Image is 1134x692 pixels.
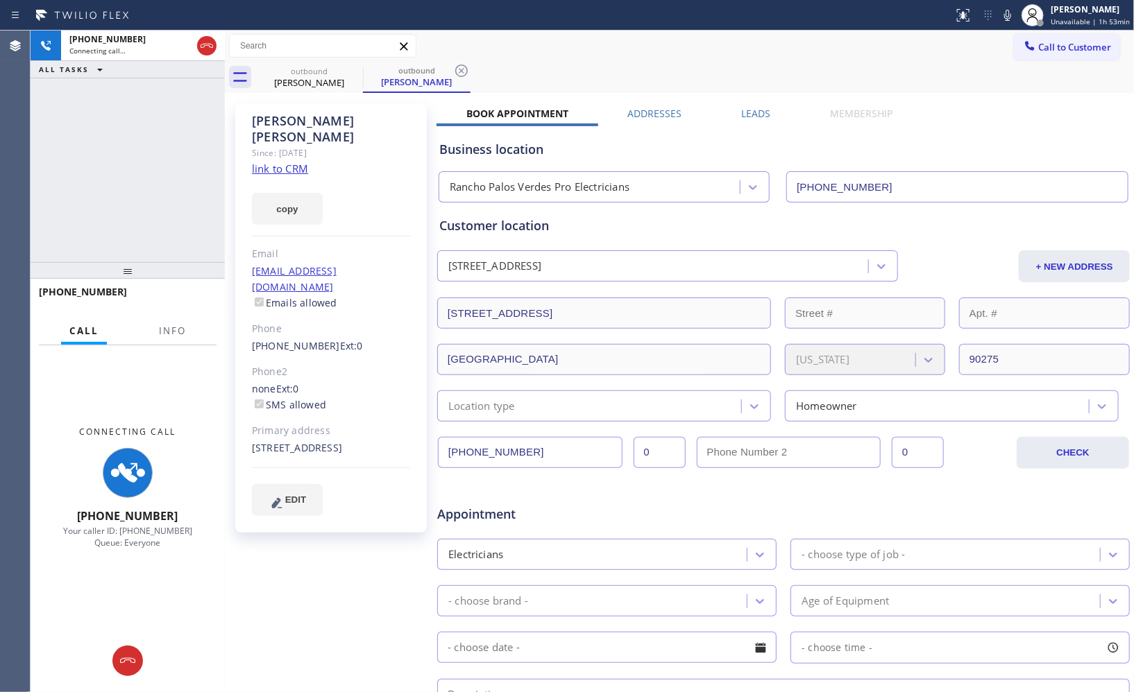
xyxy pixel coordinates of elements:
label: Book Appointment [466,107,568,120]
label: SMS allowed [252,398,326,411]
div: outbound [257,66,362,76]
div: - choose type of job - [802,546,905,562]
button: Info [151,318,194,345]
div: Primary address [252,423,411,439]
div: Customer location [439,216,1128,235]
div: Business location [439,140,1128,159]
input: Search [230,35,416,57]
div: [PERSON_NAME] [1051,3,1130,15]
span: Call to Customer [1038,41,1111,53]
span: Appointment [437,505,666,524]
div: Email [252,246,411,262]
div: none [252,381,411,413]
button: + NEW ADDRESS [1019,250,1130,282]
a: [PHONE_NUMBER] [252,339,340,352]
div: [STREET_ADDRESS] [448,259,541,275]
input: Ext. 2 [892,437,944,468]
div: Homeowner [796,398,857,414]
button: Hang up [197,36,217,55]
div: Rancho Palos Verdes Pro Electricians [450,180,629,196]
div: Phone [252,321,411,337]
div: Location type [448,398,515,414]
div: Peter Nguyen [257,62,362,93]
input: Street # [785,297,945,329]
a: [EMAIL_ADDRESS][DOMAIN_NAME] [252,264,337,293]
button: EDIT [252,484,323,516]
input: Phone Number 2 [697,437,881,468]
span: Connecting call… [69,46,126,55]
input: ZIP [959,344,1131,375]
div: [PERSON_NAME] [PERSON_NAME] [252,113,411,145]
span: Info [159,325,186,337]
button: ALL TASKS [31,61,117,78]
div: [PERSON_NAME] [364,76,469,88]
div: - choose brand - [448,593,528,609]
span: Connecting Call [80,426,176,438]
input: City [437,344,771,375]
label: Membership [830,107,892,120]
input: Phone Number [786,171,1128,202]
div: Since: [DATE] [252,145,411,161]
div: outbound [364,65,469,76]
a: link to CRM [252,162,308,175]
span: Unavailable | 1h 53min [1051,17,1130,26]
div: Electricians [448,546,503,562]
span: [PHONE_NUMBER] [78,508,178,524]
span: [PHONE_NUMBER] [69,33,146,45]
button: CHECK [1017,437,1130,469]
input: Apt. # [959,297,1131,329]
input: Phone Number [438,437,623,468]
input: SMS allowed [255,399,264,408]
span: ALL TASKS [39,64,89,74]
button: Mute [998,6,1017,25]
input: Emails allowed [255,297,264,306]
input: - choose date - [437,632,777,663]
label: Emails allowed [252,296,337,309]
div: Age of Equipment [802,593,889,609]
span: Call [69,325,99,337]
button: Call [61,318,107,345]
span: Ext: 0 [276,382,299,395]
button: Call to Customer [1014,34,1120,60]
button: copy [252,193,323,225]
span: Ext: 0 [340,339,363,352]
label: Leads [742,107,771,120]
span: [PHONE_NUMBER] [39,285,127,298]
span: EDIT [285,494,306,505]
div: Peter Nguyen [364,62,469,92]
span: Your caller ID: [PHONE_NUMBER] Queue: Everyone [63,525,192,548]
div: [STREET_ADDRESS] [252,440,411,456]
span: - choose time - [802,641,872,654]
input: Address [437,297,771,329]
input: Ext. [634,437,686,468]
button: Hang up [112,646,143,676]
div: [PERSON_NAME] [257,76,362,89]
div: Phone2 [252,364,411,380]
label: Addresses [628,107,682,120]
